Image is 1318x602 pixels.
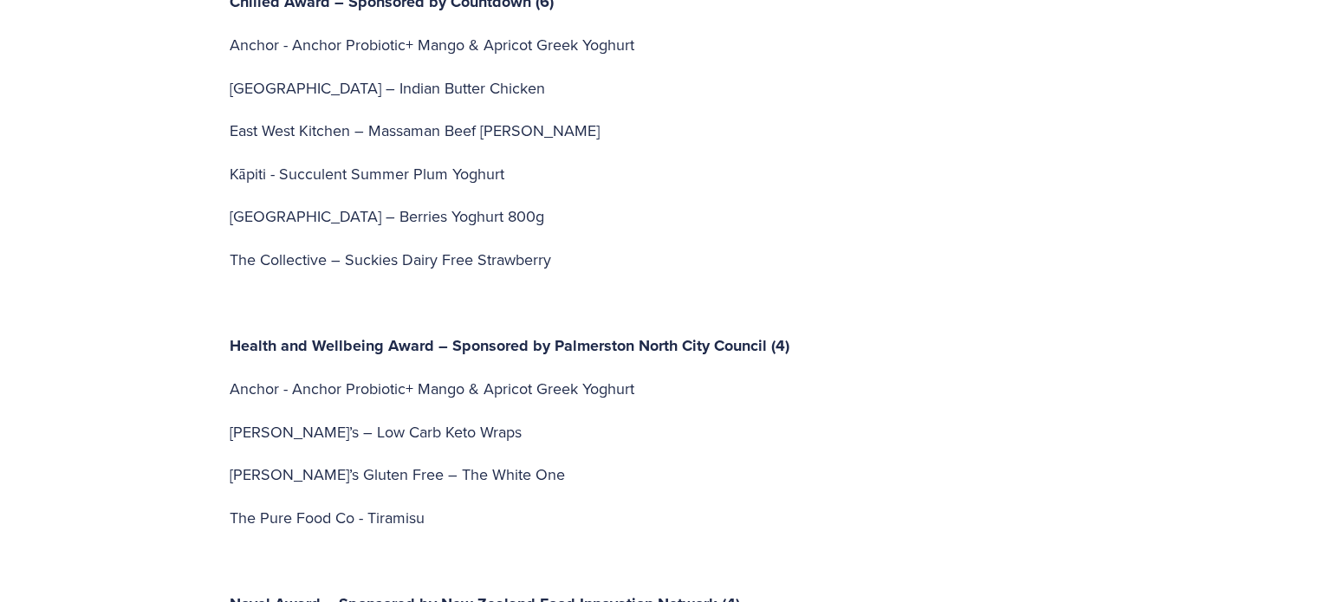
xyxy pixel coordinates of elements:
[230,31,1089,59] p: Anchor - Anchor Probiotic+ Mango & Apricot Greek Yoghurt
[230,246,1089,274] p: The Collective – Suckies Dairy Free Strawberry
[230,117,1089,145] p: East West Kitchen – Massaman Beef [PERSON_NAME]
[230,461,1089,489] p: [PERSON_NAME]’s Gluten Free – The White One
[230,160,1089,188] p: Kāpiti - Succulent Summer Plum Yoghurt
[230,418,1089,446] p: [PERSON_NAME]’s – Low Carb Keto Wraps
[230,504,1089,532] p: The Pure Food Co - Tiramisu
[230,375,1089,403] p: Anchor - Anchor Probiotic+ Mango & Apricot Greek Yoghurt
[230,334,789,357] strong: Health and Wellbeing Award – Sponsored by Palmerston North City Council (4)
[230,74,1089,102] p: [GEOGRAPHIC_DATA] – Indian Butter Chicken
[230,203,1089,230] p: [GEOGRAPHIC_DATA] – Berries Yoghurt 800g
